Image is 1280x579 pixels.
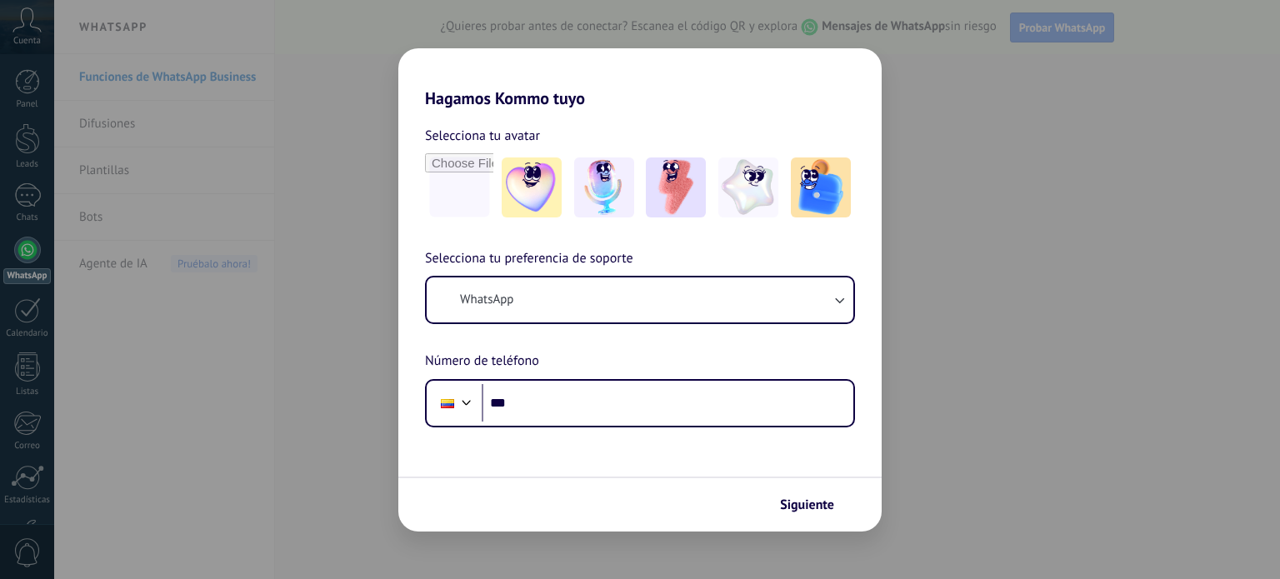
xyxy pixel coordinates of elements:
[772,491,857,519] button: Siguiente
[718,157,778,217] img: -4.jpeg
[425,248,633,270] span: Selecciona tu preferencia de soporte
[425,351,539,372] span: Número de teléfono
[646,157,706,217] img: -3.jpeg
[574,157,634,217] img: -2.jpeg
[502,157,562,217] img: -1.jpeg
[425,125,540,147] span: Selecciona tu avatar
[460,292,513,308] span: WhatsApp
[780,499,834,511] span: Siguiente
[398,48,882,108] h2: Hagamos Kommo tuyo
[432,386,463,421] div: Colombia: + 57
[791,157,851,217] img: -5.jpeg
[427,277,853,322] button: WhatsApp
